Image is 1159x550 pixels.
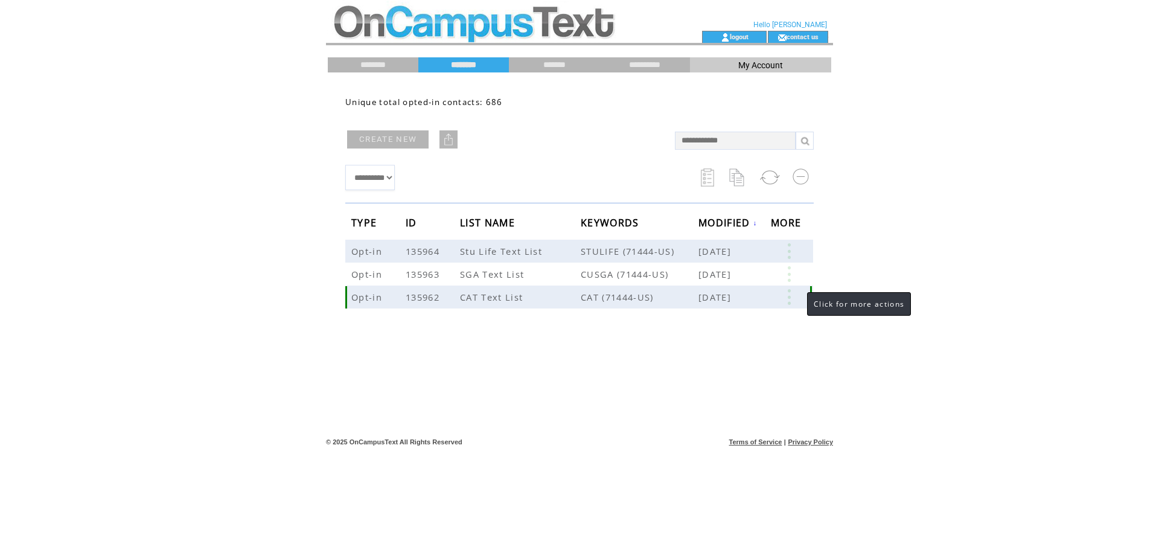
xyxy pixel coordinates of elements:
[351,268,385,280] span: Opt-in
[784,438,786,446] span: |
[347,130,429,149] a: CREATE NEW
[351,245,385,257] span: Opt-in
[581,213,642,235] span: KEYWORDS
[698,219,758,226] a: MODIFIED↓
[406,268,442,280] span: 135963
[814,299,904,309] span: Click for more actions
[777,33,787,42] img: contact_us_icon.gif
[406,213,420,235] span: ID
[581,291,698,303] span: CAT (71444-US)
[406,291,442,303] span: 135962
[345,97,503,107] span: Unique total opted-in contacts: 686
[406,219,420,226] a: ID
[730,33,749,40] a: logout
[698,213,753,235] span: MODIFIED
[787,33,819,40] a: contact us
[738,60,783,70] span: My Account
[351,213,380,235] span: TYPE
[771,213,804,235] span: MORE
[351,219,380,226] a: TYPE
[698,268,734,280] span: [DATE]
[729,438,782,446] a: Terms of Service
[326,438,462,446] span: © 2025 OnCampusText All Rights Reserved
[460,213,518,235] span: LIST NAME
[460,268,527,280] span: SGA Text List
[698,291,734,303] span: [DATE]
[581,245,698,257] span: STULIFE (71444-US)
[698,245,734,257] span: [DATE]
[788,438,833,446] a: Privacy Policy
[721,33,730,42] img: account_icon.gif
[406,245,442,257] span: 135964
[351,291,385,303] span: Opt-in
[460,245,545,257] span: Stu Life Text List
[581,268,698,280] span: CUSGA (71444-US)
[442,133,455,145] img: upload.png
[460,291,526,303] span: CAT Text List
[753,21,827,29] span: Hello [PERSON_NAME]
[581,219,642,226] a: KEYWORDS
[460,219,518,226] a: LIST NAME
